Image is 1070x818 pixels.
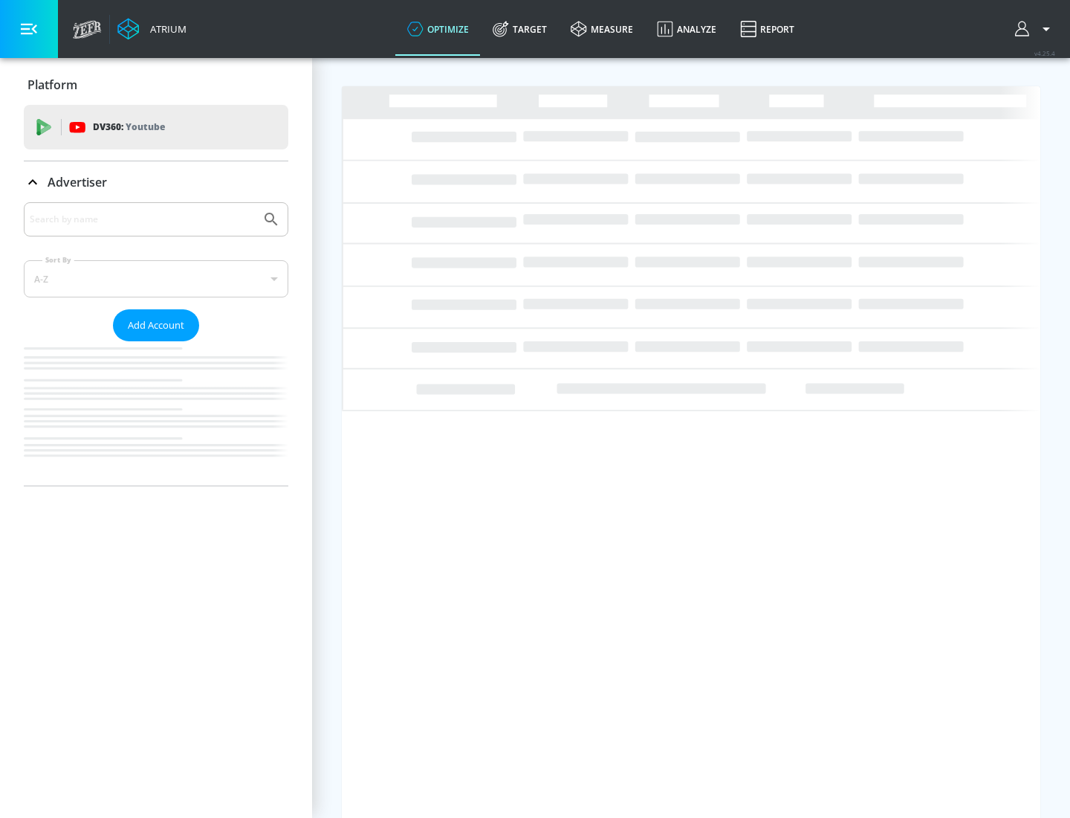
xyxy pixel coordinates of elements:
[24,260,288,297] div: A-Z
[24,64,288,106] div: Platform
[395,2,481,56] a: optimize
[30,210,255,229] input: Search by name
[42,255,74,265] label: Sort By
[48,174,107,190] p: Advertiser
[24,105,288,149] div: DV360: Youtube
[559,2,645,56] a: measure
[645,2,728,56] a: Analyze
[128,317,184,334] span: Add Account
[27,77,77,93] p: Platform
[1034,49,1055,57] span: v 4.25.4
[24,202,288,486] div: Advertiser
[117,18,187,40] a: Atrium
[144,22,187,36] div: Atrium
[126,119,165,135] p: Youtube
[24,341,288,486] nav: list of Advertiser
[728,2,806,56] a: Report
[93,119,165,135] p: DV360:
[113,309,199,341] button: Add Account
[24,161,288,203] div: Advertiser
[481,2,559,56] a: Target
